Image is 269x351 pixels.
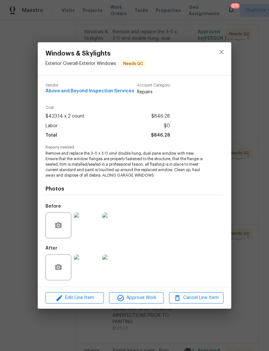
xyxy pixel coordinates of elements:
h5: Before [45,204,61,209]
span: $0 [164,121,170,131]
span: Remove and replace the 3-0 x 3-0 vinyl double hung, dual pane window with new. Ensure that the wi... [45,151,206,178]
span: Edit Line Item [47,294,102,302]
span: Vendor [45,83,134,88]
button: close [214,44,229,60]
span: Needs QC [121,60,146,67]
h4: Photos [45,186,224,192]
h5: After [45,246,57,251]
span: Cancel Line Item [171,294,222,302]
span: Repairs [137,89,170,95]
button: Edit Line Item [45,292,104,304]
span: Total [45,131,57,140]
span: Exterior Overall - Exterior Windows [45,61,116,66]
span: Labor [45,121,58,131]
span: $846.28 [151,131,170,140]
div: 375 [232,3,238,9]
span: Above and Beyond Inspection Services [45,89,134,94]
button: Approve Work [109,292,164,304]
span: Windows & Skylights [45,50,146,57]
span: $846.28 [151,112,170,121]
span: Account Category [137,83,170,88]
span: $423.14 x 2 count [45,112,85,121]
button: Cancel Line Item [169,292,224,304]
span: Cost [45,106,170,110]
span: Approve Work [111,294,162,302]
span: Repairs needed [45,145,224,150]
